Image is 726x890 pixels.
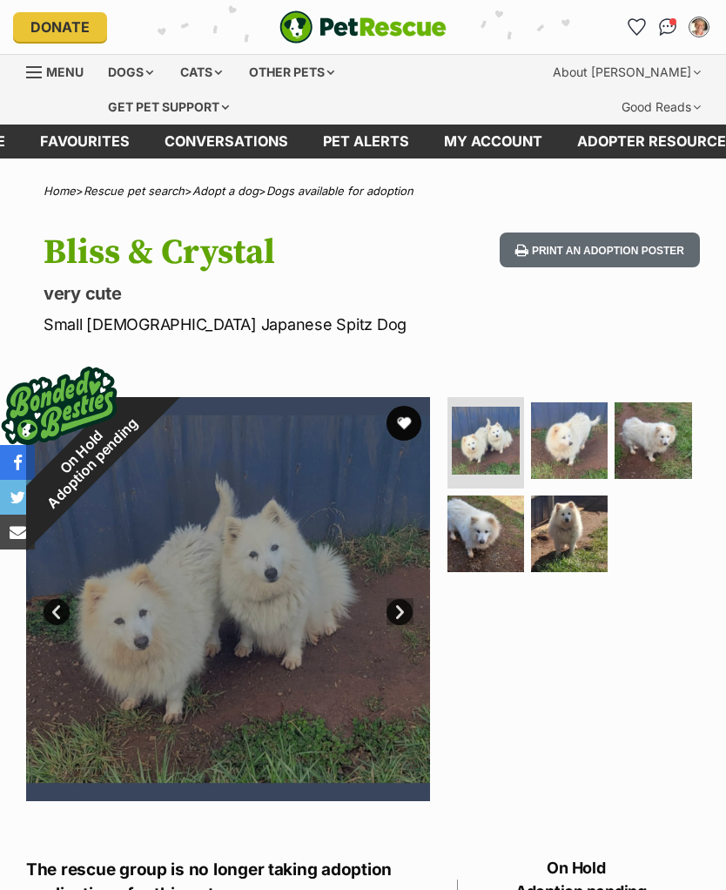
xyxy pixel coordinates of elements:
[23,125,147,158] a: Favourites
[237,55,346,90] div: Other pets
[147,125,306,158] a: conversations
[387,599,413,625] a: Next
[96,55,165,90] div: Dogs
[685,13,713,41] button: My account
[306,125,427,158] a: Pet alerts
[279,10,447,44] img: logo-e224e6f780fb5917bec1dbf3a21bbac754714ae5b6737aabdf751b685950b380.svg
[13,12,107,42] a: Donate
[44,233,447,273] h1: Bliss & Crystal
[84,184,185,198] a: Rescue pet search
[26,55,96,86] a: Menu
[96,90,241,125] div: Get pet support
[44,599,70,625] a: Prev
[609,90,713,125] div: Good Reads
[654,13,682,41] a: Conversations
[531,402,608,479] img: Photo of Bliss & Crystal
[447,496,524,572] img: Photo of Bliss & Crystal
[279,10,447,44] a: PetRescue
[44,281,447,306] p: very cute
[387,406,421,441] button: favourite
[622,13,650,41] a: Favourites
[168,55,234,90] div: Cats
[44,313,447,336] p: Small [DEMOGRAPHIC_DATA] Japanese Spitz Dog
[690,18,708,36] img: Shiara Lennon profile pic
[659,18,677,36] img: chat-41dd97257d64d25036548639549fe6c8038ab92f7586957e7f3b1b290dea8141.svg
[46,64,84,79] span: Menu
[452,407,520,475] img: Photo of Bliss & Crystal
[531,496,608,572] img: Photo of Bliss & Crystal
[44,184,76,198] a: Home
[266,184,413,198] a: Dogs available for adoption
[500,233,700,268] button: Print an adoption poster
[427,125,560,158] a: My account
[541,55,713,90] div: About [PERSON_NAME]
[615,402,691,479] img: Photo of Bliss & Crystal
[192,184,259,198] a: Adopt a dog
[622,13,713,41] ul: Account quick links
